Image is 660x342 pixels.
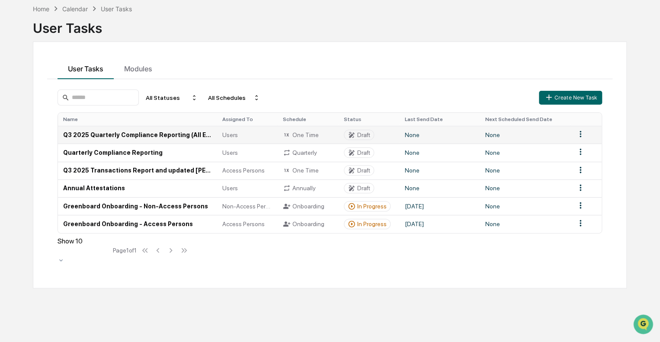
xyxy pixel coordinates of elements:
span: Users [222,131,237,138]
div: One Time [283,131,333,139]
td: None [400,179,480,197]
td: Annual Attestations [58,179,217,197]
div: 🗄️ [63,154,70,161]
td: None [400,162,480,179]
span: Users [222,149,237,156]
span: [PERSON_NAME] [27,117,70,124]
td: Q3 2025 Transactions Report and updated [PERSON_NAME] Confirmation (Access Persons) [58,162,217,179]
td: None [400,126,480,144]
img: 8933085812038_c878075ebb4cc5468115_72.jpg [18,66,34,81]
div: Draft [357,131,370,138]
div: Onboarding [283,220,333,228]
a: 🖐️Preclearance [5,150,59,165]
td: Q3 2025 Quarterly Compliance Reporting (All Employees) [58,126,217,144]
div: Show 10 [58,237,109,245]
button: Create New Task [539,91,602,105]
div: 🖐️ [9,154,16,161]
td: None [480,162,570,179]
td: Quarterly Compliance Reporting [58,144,217,161]
button: Modules [114,56,163,79]
td: None [480,215,570,233]
a: 🗄️Attestations [59,150,111,165]
span: Attestations [71,153,107,162]
p: How can we help? [9,18,157,32]
div: 🔎 [9,170,16,177]
div: In Progress [357,203,387,210]
div: Draft [357,149,370,156]
div: Annually [283,184,333,192]
img: 1746055101610-c473b297-6a78-478c-a979-82029cc54cd1 [17,118,24,125]
td: Greenboard Onboarding - Non-Access Persons [58,197,217,215]
span: Non-Access Persons [222,203,272,210]
div: Start new chat [39,66,142,74]
button: Start new chat [147,68,157,79]
button: User Tasks [58,56,114,79]
th: Assigned To [217,113,278,126]
th: Status [339,113,400,126]
th: Next Scheduled Send Date [480,113,570,126]
span: Preclearance [17,153,56,162]
iframe: Open customer support [632,313,656,337]
span: Pylon [86,191,105,197]
td: None [480,197,570,215]
span: Access Persons [222,221,264,227]
div: Draft [357,167,370,174]
div: In Progress [357,221,387,227]
a: 🔎Data Lookup [5,166,58,182]
a: Powered byPylon [61,190,105,197]
th: Schedule [278,113,339,126]
div: User Tasks [33,13,627,36]
span: [DATE] [77,117,94,124]
td: [DATE] [400,215,480,233]
img: Jack Rasmussen [9,109,22,123]
td: None [480,144,570,161]
td: Greenboard Onboarding - Access Persons [58,215,217,233]
span: Users [222,185,237,192]
div: We're available if you need us! [39,74,119,81]
img: 1746055101610-c473b297-6a78-478c-a979-82029cc54cd1 [9,66,24,81]
div: Past conversations [9,96,58,102]
div: One Time [283,166,333,174]
span: Access Persons [222,167,264,174]
div: Draft [357,185,370,192]
div: Calendar [62,5,88,13]
td: None [400,144,480,161]
th: Name [58,113,217,126]
div: All Statuses [142,91,201,105]
div: User Tasks [101,5,132,13]
span: Data Lookup [17,169,54,178]
button: See all [134,94,157,104]
div: Onboarding [283,202,333,210]
span: • [72,117,75,124]
div: All Schedules [205,91,263,105]
td: [DATE] [400,197,480,215]
td: None [480,126,570,144]
td: None [480,179,570,197]
div: Home [33,5,49,13]
div: Quarterly [283,149,333,157]
th: Last Send Date [400,113,480,126]
div: Page 1 of 1 [113,247,137,254]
